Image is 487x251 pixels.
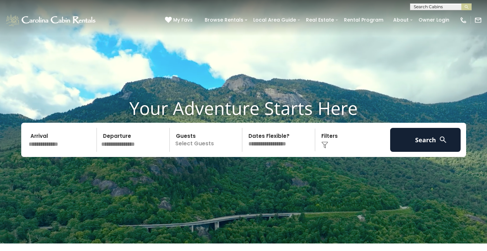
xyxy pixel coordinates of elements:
[173,16,193,24] span: My Favs
[201,15,247,25] a: Browse Rentals
[341,15,387,25] a: Rental Program
[303,15,337,25] a: Real Estate
[165,16,194,24] a: My Favs
[439,135,447,144] img: search-regular-white.png
[474,16,482,24] img: mail-regular-white.png
[5,13,98,27] img: White-1-1-2.png
[250,15,299,25] a: Local Area Guide
[390,128,461,152] button: Search
[390,15,412,25] a: About
[172,128,242,152] p: Select Guests
[415,15,453,25] a: Owner Login
[5,97,482,119] h1: Your Adventure Starts Here
[460,16,467,24] img: phone-regular-white.png
[321,142,328,148] img: filter--v1.png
